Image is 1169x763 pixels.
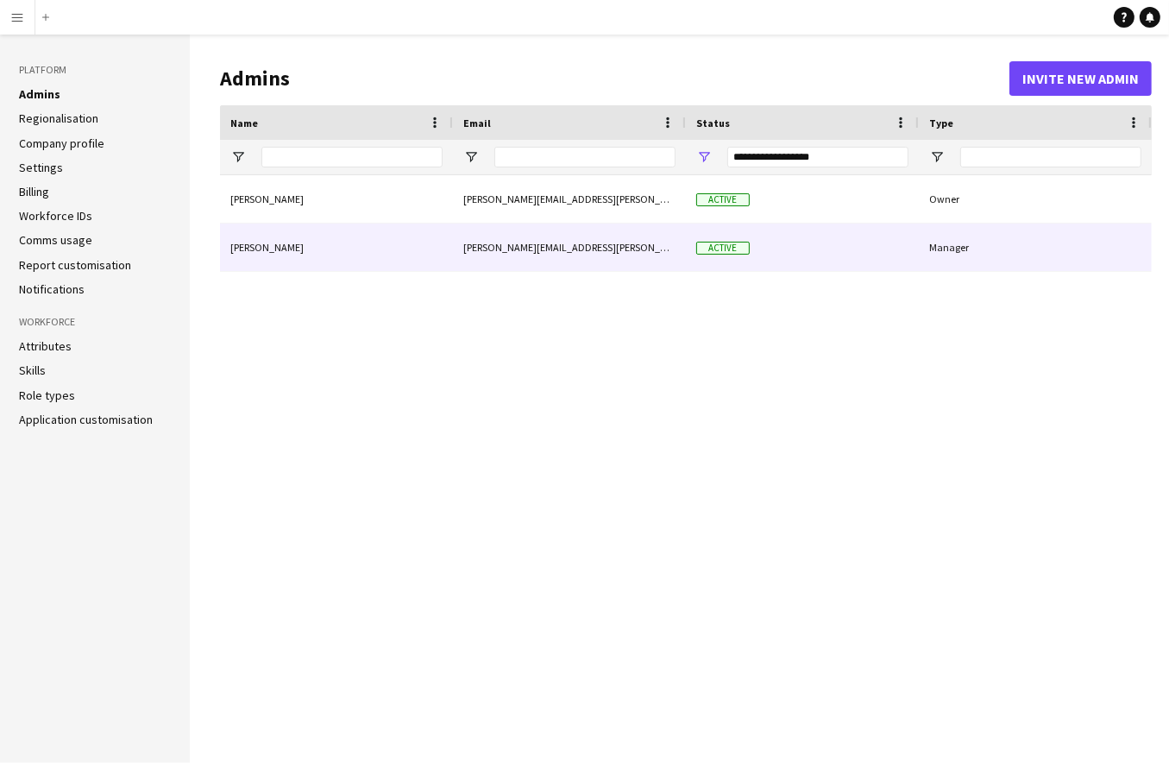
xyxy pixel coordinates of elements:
[696,242,750,255] span: Active
[919,175,1152,223] div: Owner
[19,110,98,126] a: Regionalisation
[19,257,131,273] a: Report customisation
[19,208,92,224] a: Workforce IDs
[463,149,479,165] button: Open Filter Menu
[19,314,171,330] h3: Workforce
[929,149,945,165] button: Open Filter Menu
[494,147,676,167] input: Email Filter Input
[696,117,730,129] span: Status
[19,281,85,297] a: Notifications
[19,388,75,403] a: Role types
[1009,61,1152,96] button: Invite new admin
[220,175,453,223] div: [PERSON_NAME]
[960,147,1141,167] input: Type Filter Input
[220,66,1009,91] h1: Admins
[19,136,104,151] a: Company profile
[19,232,92,248] a: Comms usage
[696,149,712,165] button: Open Filter Menu
[19,363,46,378] a: Skills
[463,117,491,129] span: Email
[19,160,63,175] a: Settings
[19,412,153,427] a: Application customisation
[220,224,453,271] div: [PERSON_NAME]
[19,86,60,102] a: Admins
[261,147,443,167] input: Name Filter Input
[230,149,246,165] button: Open Filter Menu
[19,338,72,354] a: Attributes
[696,193,750,206] span: Active
[19,62,171,78] h3: Platform
[230,117,258,129] span: Name
[453,224,686,271] div: [PERSON_NAME][EMAIL_ADDRESS][PERSON_NAME][DOMAIN_NAME]
[929,117,953,129] span: Type
[19,184,49,199] a: Billing
[453,175,686,223] div: [PERSON_NAME][EMAIL_ADDRESS][PERSON_NAME][DOMAIN_NAME]
[919,224,1152,271] div: Manager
